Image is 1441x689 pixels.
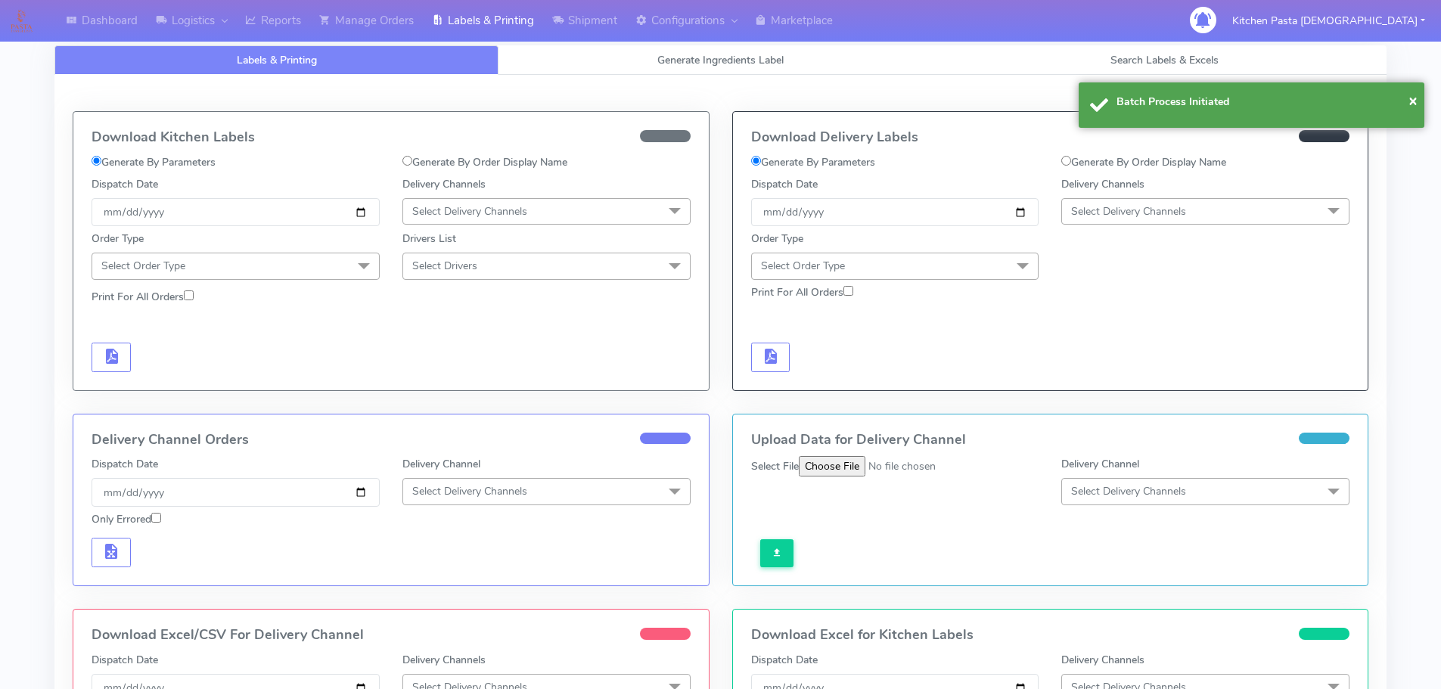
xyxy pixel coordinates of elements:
span: Labels & Printing [237,53,317,67]
label: Dispatch Date [92,176,158,192]
label: Drivers List [402,231,456,247]
label: Delivery Channel [402,456,480,472]
span: × [1408,90,1418,110]
button: Kitchen Pasta [DEMOGRAPHIC_DATA] [1221,5,1436,36]
h4: Upload Data for Delivery Channel [751,433,1350,448]
span: Search Labels & Excels [1110,53,1219,67]
label: Delivery Channels [1061,176,1144,192]
input: Only Errored [151,513,161,523]
label: Delivery Channel [1061,456,1139,472]
label: Order Type [92,231,144,247]
h4: Delivery Channel Orders [92,433,691,448]
input: Generate By Parameters [92,156,101,166]
span: Select Delivery Channels [1071,204,1186,219]
label: Dispatch Date [92,456,158,472]
div: Batch Process Initiated [1116,94,1413,110]
input: Generate By Order Display Name [1061,156,1071,166]
label: Dispatch Date [751,176,818,192]
span: Generate Ingredients Label [657,53,784,67]
span: Select Delivery Channels [1071,484,1186,498]
h4: Download Excel/CSV For Delivery Channel [92,628,691,643]
span: Select Delivery Channels [412,484,527,498]
label: Dispatch Date [92,652,158,668]
ul: Tabs [54,45,1387,75]
label: Generate By Parameters [92,154,216,170]
label: Generate By Parameters [751,154,875,170]
label: Print For All Orders [92,289,194,305]
label: Delivery Channels [402,652,486,668]
label: Delivery Channels [1061,652,1144,668]
h4: Download Delivery Labels [751,130,1350,145]
span: Select Drivers [412,259,477,273]
span: Select Order Type [101,259,185,273]
label: Only Errored [92,511,161,527]
label: Select File [751,458,799,474]
label: Delivery Channels [402,176,486,192]
label: Print For All Orders [751,284,853,300]
h4: Download Excel for Kitchen Labels [751,628,1350,643]
input: Print For All Orders [184,290,194,300]
h4: Download Kitchen Labels [92,130,691,145]
button: Close [1408,89,1418,112]
span: Select Order Type [761,259,845,273]
input: Generate By Order Display Name [402,156,412,166]
input: Generate By Parameters [751,156,761,166]
span: Select Delivery Channels [412,204,527,219]
label: Generate By Order Display Name [1061,154,1226,170]
label: Dispatch Date [751,652,818,668]
label: Order Type [751,231,803,247]
label: Generate By Order Display Name [402,154,567,170]
input: Print For All Orders [843,286,853,296]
